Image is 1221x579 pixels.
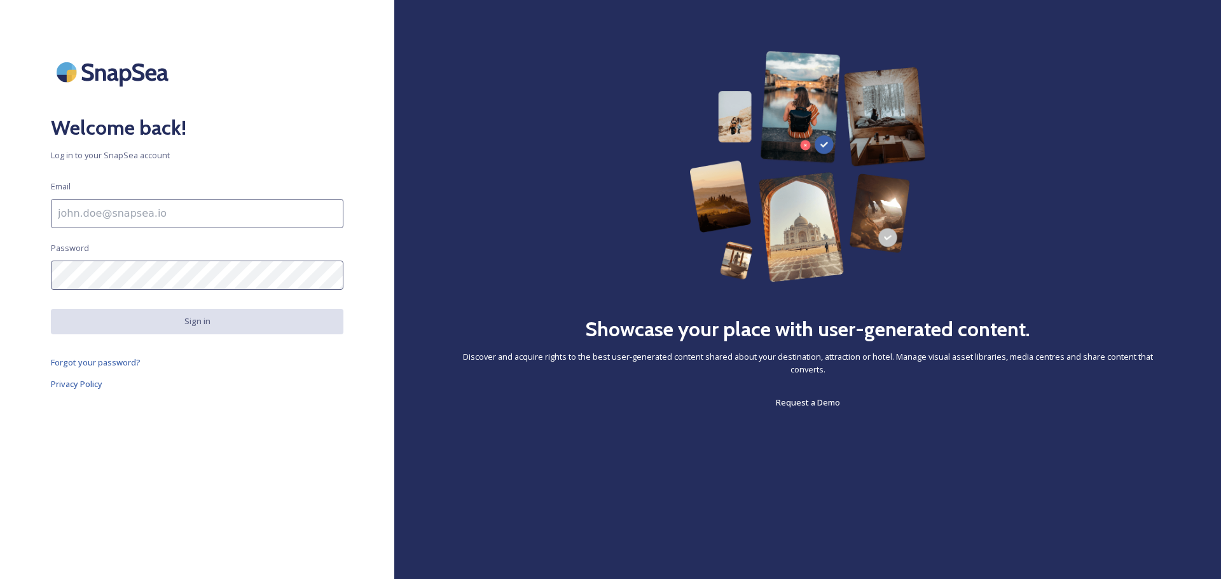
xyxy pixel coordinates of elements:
[51,378,102,390] span: Privacy Policy
[51,51,178,93] img: SnapSea Logo
[689,51,926,282] img: 63b42ca75bacad526042e722_Group%20154-p-800.png
[51,242,89,254] span: Password
[776,397,840,408] span: Request a Demo
[585,314,1030,344] h2: Showcase your place with user-generated content.
[776,395,840,410] a: Request a Demo
[445,351,1170,375] span: Discover and acquire rights to the best user-generated content shared about your destination, att...
[51,181,71,193] span: Email
[51,149,343,161] span: Log in to your SnapSea account
[51,199,343,228] input: john.doe@snapsea.io
[51,376,343,392] a: Privacy Policy
[51,309,343,334] button: Sign in
[51,112,343,143] h2: Welcome back!
[51,355,343,370] a: Forgot your password?
[51,357,141,368] span: Forgot your password?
